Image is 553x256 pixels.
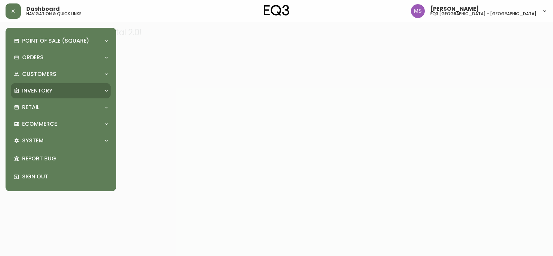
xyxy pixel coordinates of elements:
[11,168,111,186] div: Sign Out
[11,67,111,82] div: Customers
[11,33,111,48] div: Point of Sale (Square)
[11,133,111,148] div: System
[22,137,44,144] p: System
[26,12,82,16] h5: navigation & quick links
[264,5,289,16] img: logo
[26,6,60,12] span: Dashboard
[22,54,44,61] p: Orders
[11,150,111,168] div: Report Bug
[22,155,108,162] p: Report Bug
[22,37,89,45] p: Point of Sale (Square)
[22,70,56,78] p: Customers
[11,83,111,98] div: Inventory
[22,104,39,111] p: Retail
[11,100,111,115] div: Retail
[11,50,111,65] div: Orders
[430,6,479,12] span: [PERSON_NAME]
[11,116,111,132] div: Ecommerce
[430,12,536,16] h5: eq3 [GEOGRAPHIC_DATA] - [GEOGRAPHIC_DATA]
[22,120,57,128] p: Ecommerce
[22,87,53,95] p: Inventory
[22,173,108,180] p: Sign Out
[411,4,425,18] img: 1b6e43211f6f3cc0b0729c9049b8e7af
